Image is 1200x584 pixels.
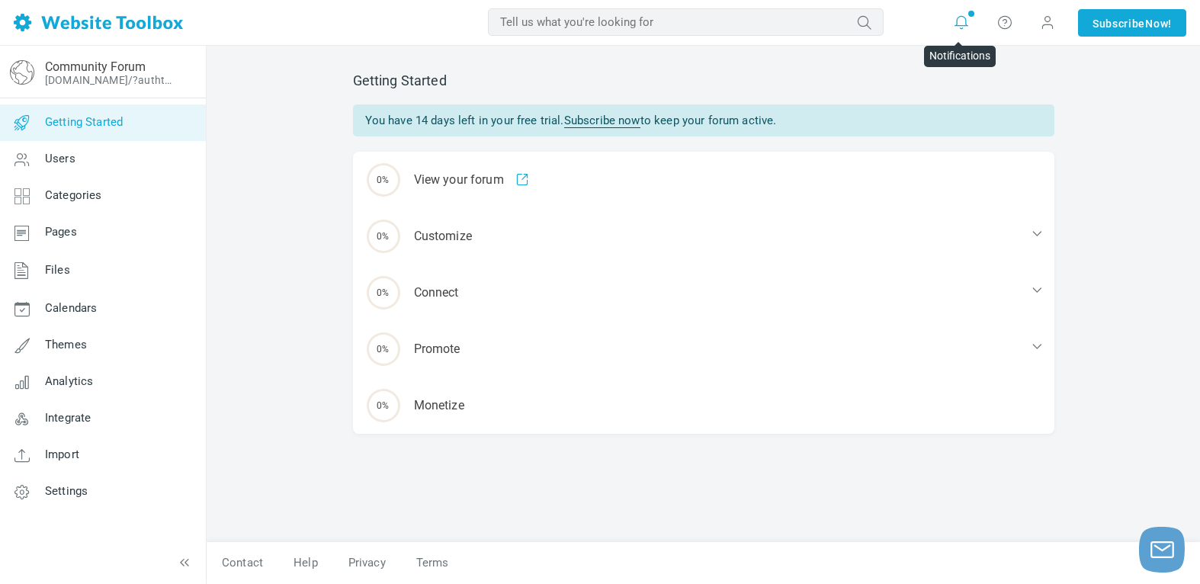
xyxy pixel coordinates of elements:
[353,377,1054,434] a: 0% Monetize
[1078,9,1186,37] a: SubscribeNow!
[367,220,400,253] span: 0%
[367,163,400,197] span: 0%
[45,484,88,498] span: Settings
[924,46,996,67] div: Notifications
[1145,15,1172,32] span: Now!
[353,152,1054,208] div: View your forum
[45,74,178,86] a: [DOMAIN_NAME]/?authtoken=fe0184cb7c4d4e875188764505f884ef&rememberMe=1
[1139,527,1185,573] button: Launch chat
[367,389,400,422] span: 0%
[353,321,1054,377] div: Promote
[353,265,1054,321] div: Connect
[564,114,640,128] a: Subscribe now
[278,550,333,576] a: Help
[45,448,79,461] span: Import
[207,550,278,576] a: Contact
[45,301,97,315] span: Calendars
[10,60,34,85] img: globe-icon.png
[333,550,401,576] a: Privacy
[353,152,1054,208] a: 0% View your forum
[401,550,464,576] a: Terms
[45,411,91,425] span: Integrate
[353,72,1054,89] h2: Getting Started
[45,263,70,277] span: Files
[45,338,87,351] span: Themes
[353,377,1054,434] div: Monetize
[45,374,93,388] span: Analytics
[367,276,400,310] span: 0%
[45,188,102,202] span: Categories
[45,225,77,239] span: Pages
[353,208,1054,265] div: Customize
[45,59,146,74] a: Community Forum
[488,8,884,36] input: Tell us what you're looking for
[45,152,75,165] span: Users
[45,115,123,129] span: Getting Started
[353,104,1054,136] div: You have 14 days left in your free trial. to keep your forum active.
[367,332,400,366] span: 0%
